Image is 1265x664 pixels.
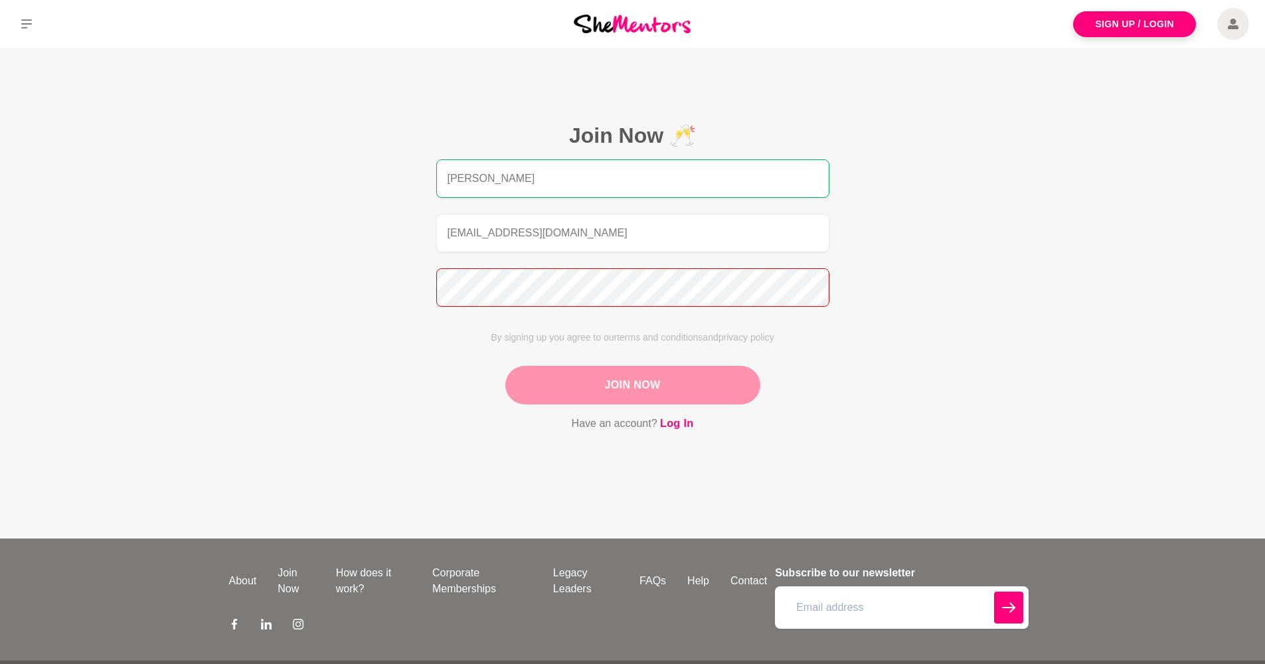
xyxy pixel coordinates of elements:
[629,573,677,589] a: FAQs
[436,159,829,198] input: Name
[218,573,268,589] a: About
[720,573,778,589] a: Contact
[267,565,325,597] a: Join Now
[436,214,829,252] input: Email address
[775,565,1028,581] h4: Subscribe to our newsletter
[436,415,829,432] p: Have an account?
[436,122,829,149] h2: Join Now 🥂
[775,586,1028,629] input: Email address
[677,573,720,589] a: Help
[422,565,543,597] a: Corporate Memberships
[293,618,303,634] a: Instagram
[617,332,703,343] span: terms and conditions
[660,415,693,432] a: Log In
[261,618,272,634] a: LinkedIn
[436,331,829,345] p: By signing up you agree to our and
[229,618,240,634] a: Facebook
[574,15,691,33] img: She Mentors Logo
[505,366,760,404] button: Join Now
[718,332,774,343] span: privacy policy
[543,565,629,597] a: Legacy Leaders
[1073,11,1196,37] a: Sign Up / Login
[325,565,422,597] a: How does it work?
